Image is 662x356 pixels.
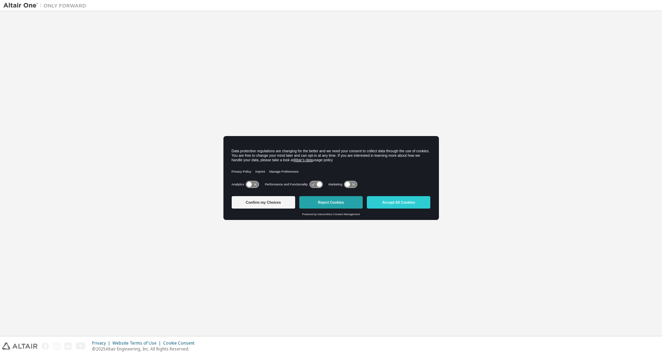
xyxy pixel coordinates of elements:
[76,343,86,350] img: youtube.svg
[3,2,90,9] img: Altair One
[92,340,112,346] div: Privacy
[42,343,49,350] img: facebook.svg
[92,346,199,352] p: © 2025 Altair Engineering, Inc. All Rights Reserved.
[53,343,60,350] img: instagram.svg
[112,340,163,346] div: Website Terms of Use
[2,343,38,350] img: altair_logo.svg
[163,340,199,346] div: Cookie Consent
[64,343,72,350] img: linkedin.svg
